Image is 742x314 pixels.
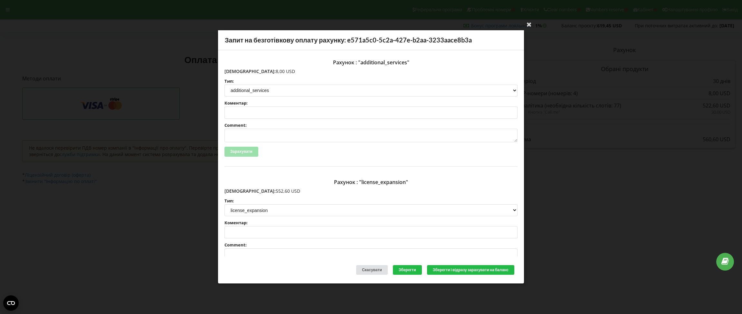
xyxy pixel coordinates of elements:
[356,265,388,275] div: Скасувати
[224,199,518,203] label: Тип:
[224,176,518,188] div: Рахунок : "license_expansion"
[224,68,518,75] p: 8,00 USD
[224,57,518,68] div: Рахунок : "additional_services"
[224,221,518,225] label: Коментар:
[393,265,422,275] button: Зберегти
[218,30,524,50] div: Запит на безготівкову оплату рахунку: e571a5c0-5c2a-427e-b2aa-3233aace8b3a
[427,265,514,275] button: Зберегти і відразу зарахувати на баланс
[224,101,518,105] label: Коментар:
[224,79,518,83] label: Тип:
[224,188,518,194] p: 552,60 USD
[224,68,276,74] span: [DEMOGRAPHIC_DATA]:
[3,295,19,311] button: Open CMP widget
[224,188,276,194] span: [DEMOGRAPHIC_DATA]:
[224,123,518,127] label: Comment:
[224,243,518,247] label: Comment:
